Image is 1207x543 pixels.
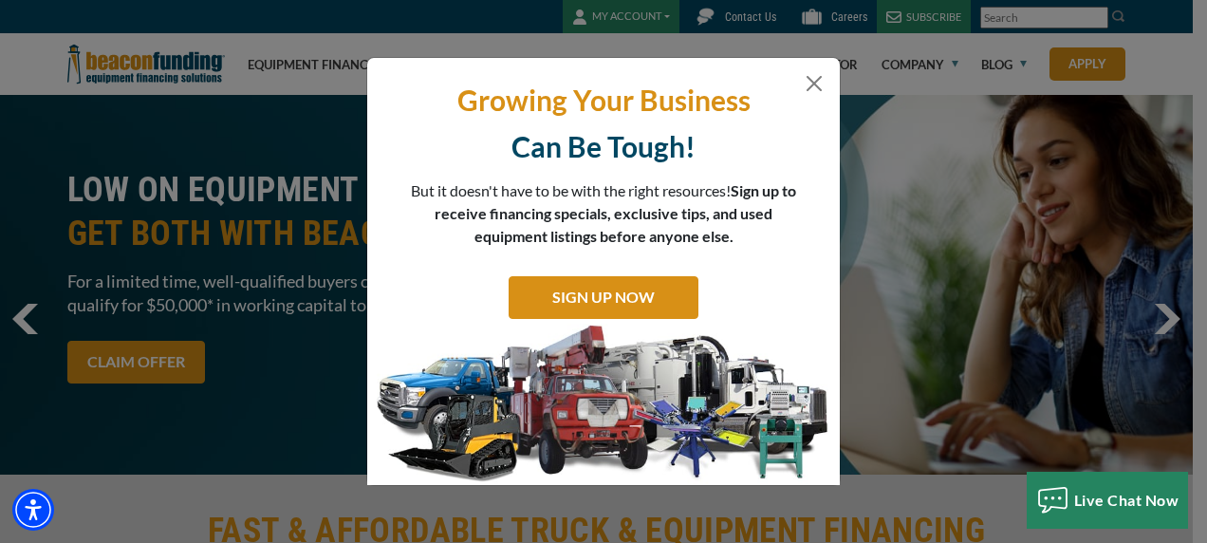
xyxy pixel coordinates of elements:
p: But it doesn't have to be with the right resources! [410,179,797,248]
button: Live Chat Now [1027,472,1189,529]
button: Close [803,72,826,95]
span: Sign up to receive financing specials, exclusive tips, and used equipment listings before anyone ... [435,181,796,245]
div: Accessibility Menu [12,489,54,531]
img: subscribe-modal.jpg [367,324,840,485]
p: Growing Your Business [381,82,826,119]
p: Can Be Tough! [381,128,826,165]
span: Live Chat Now [1074,491,1179,509]
a: SIGN UP NOW [509,276,698,319]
